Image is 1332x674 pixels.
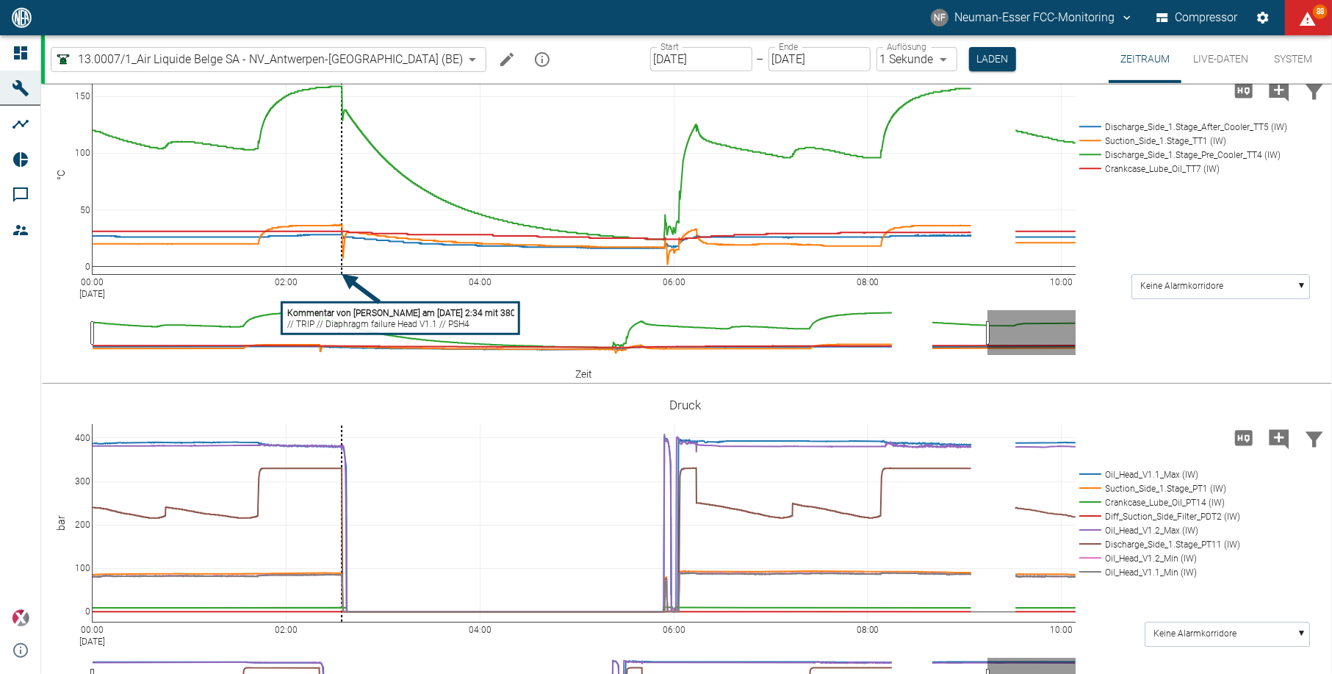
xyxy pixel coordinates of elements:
button: fcc-monitoring@neuman-esser.com [929,4,1136,31]
button: Zeitraum [1109,35,1181,83]
button: Live-Daten [1181,35,1260,83]
button: Laden [969,47,1016,71]
input: DD.MM.YYYY [650,47,752,71]
button: mission info [528,45,557,74]
span: Hohe Auflösung [1226,82,1261,96]
span: Hohe Auflösung [1226,430,1261,444]
button: System [1260,35,1326,83]
text: Keine Alarmkorridore [1141,282,1224,292]
tspan: Kommentar von [PERSON_NAME] am [DATE] 2:34 mit 380.438 [287,308,533,318]
img: logo [10,7,33,27]
span: 13.0007/1_Air Liquide Belge SA - NV_Antwerpen-[GEOGRAPHIC_DATA] (BE) [78,51,463,68]
tspan: // TRIP // Diaphragm failure Head V1.1 // PSH4 [287,320,469,330]
label: Auflösung [887,40,926,53]
button: Machine bearbeiten [492,45,522,74]
div: 1 Sekunde [876,47,957,71]
text: Keine Alarmkorridore [1154,629,1237,639]
button: Kommentar hinzufügen [1261,419,1297,457]
label: Start [660,40,679,53]
div: NF [931,9,948,26]
img: Xplore Logo [12,609,29,627]
button: Kommentar hinzufügen [1261,71,1297,110]
input: DD.MM.YYYY [768,47,871,71]
button: Einstellungen [1250,4,1276,31]
button: Daten filtern [1297,419,1332,457]
button: Compressor [1153,4,1241,31]
p: – [757,51,764,68]
a: 13.0007/1_Air Liquide Belge SA - NV_Antwerpen-[GEOGRAPHIC_DATA] (BE) [54,51,463,68]
label: Ende [779,40,798,53]
button: Daten filtern [1297,71,1332,110]
span: 88 [1313,4,1328,19]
